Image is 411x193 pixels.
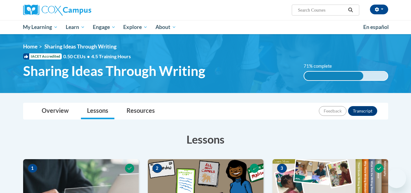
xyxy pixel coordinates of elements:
[63,53,91,60] span: 0.50 CEUs
[120,103,161,119] a: Resources
[359,21,393,34] a: En español
[277,164,287,173] span: 3
[28,164,37,173] span: 1
[23,132,388,147] h3: Lessons
[44,43,117,50] span: Sharing Ideas Through Writing
[304,63,339,70] label: 71% complete
[119,20,152,34] a: Explore
[23,53,62,59] span: IACET Accredited
[14,20,397,34] div: Main menu
[319,106,347,116] button: Feedback
[23,63,205,79] span: Sharing Ideas Through Writing
[346,6,355,14] button: Search
[387,169,406,188] iframe: Button to launch messaging window
[23,5,139,16] a: Cox Campus
[348,106,377,116] button: Transcript
[19,20,62,34] a: My Learning
[93,23,116,31] span: Engage
[62,20,89,34] a: Learn
[36,103,75,119] a: Overview
[363,24,389,30] span: En español
[304,72,363,80] div: 71% complete
[23,5,91,16] img: Cox Campus
[81,103,114,119] a: Lessons
[23,23,58,31] span: My Learning
[152,164,162,173] span: 2
[152,20,180,34] a: About
[123,23,148,31] span: Explore
[155,23,176,31] span: About
[91,53,131,59] span: 4.5 Training Hours
[297,6,346,14] input: Search Courses
[89,20,120,34] a: Engage
[87,53,90,59] span: •
[370,5,388,14] button: Account Settings
[23,43,37,50] a: Home
[66,23,85,31] span: Learn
